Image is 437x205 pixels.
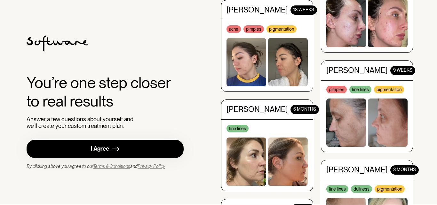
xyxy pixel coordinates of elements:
[27,163,166,170] div: By clicking above you agree to our and .
[226,25,241,32] div: acne
[27,116,136,130] div: Answer a few questions about yourself and we'll create your custom treatment plan.
[138,164,165,169] a: Privacy Policy
[390,165,419,174] div: 3 MONTHS
[226,105,288,114] div: [PERSON_NAME]
[243,25,264,32] div: pimples
[375,185,405,193] div: pigmentation
[374,85,404,93] div: pigmentation
[27,74,184,110] div: You’re one step closer to real results
[326,85,347,93] div: pimples
[290,5,317,14] div: 18 WEEKS
[91,145,109,153] div: I Agree
[93,164,130,169] a: Terms & Conditions
[351,185,372,193] div: dullness
[266,25,297,32] div: pigmentation
[326,165,388,174] div: [PERSON_NAME]
[226,5,288,14] div: [PERSON_NAME]
[390,66,415,75] div: 9 WEEKS
[326,66,388,75] div: [PERSON_NAME]
[290,105,319,114] div: 6 months
[27,140,184,158] a: I Agree
[349,85,371,93] div: fine lines
[226,124,249,132] div: fine lines
[326,185,348,193] div: fine lines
